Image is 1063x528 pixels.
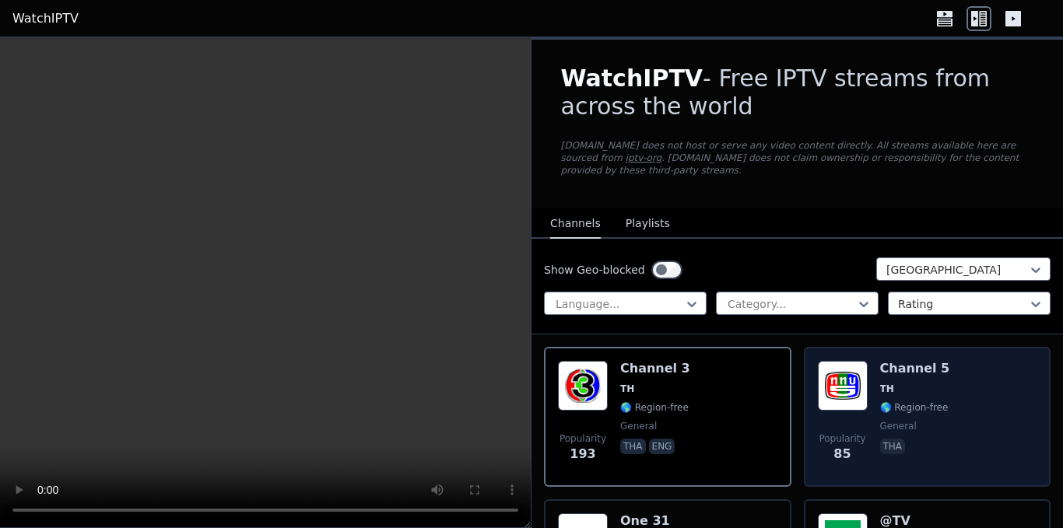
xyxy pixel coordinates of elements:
[12,9,79,28] a: WatchIPTV
[880,439,906,454] p: tha
[880,401,949,414] span: 🌎 Region-free
[620,420,657,432] span: general
[550,209,601,239] button: Channels
[626,152,662,163] a: iptv-org
[570,445,595,463] span: 193
[544,262,645,278] label: Show Geo-blocked
[818,361,868,411] img: Channel 5
[620,439,646,454] p: tha
[620,383,634,395] span: TH
[561,65,703,92] span: WatchIPTV
[620,361,690,376] h6: Channel 3
[558,361,608,411] img: Channel 3
[561,139,1034,177] p: [DOMAIN_NAME] does not host or serve any video content directly. All streams available here are s...
[819,432,865,445] span: Popularity
[561,65,1034,121] h1: - Free IPTV streams from across the world
[833,445,851,463] span: 85
[880,383,894,395] span: TH
[880,361,950,376] h6: Channel 5
[626,209,670,239] button: Playlists
[620,401,689,414] span: 🌎 Region-free
[880,420,917,432] span: general
[560,432,606,445] span: Popularity
[649,439,675,454] p: eng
